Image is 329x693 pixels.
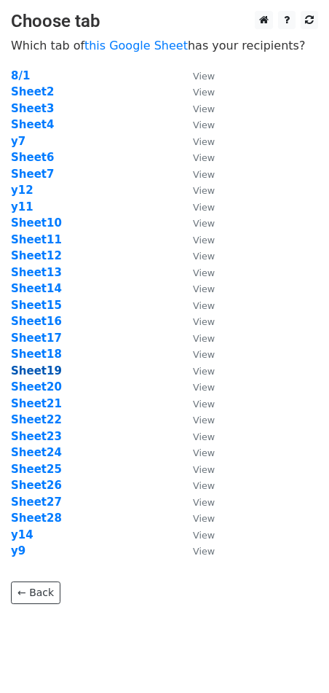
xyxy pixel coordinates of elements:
[178,184,215,197] a: View
[11,200,33,214] a: y11
[193,316,215,327] small: View
[193,71,215,82] small: View
[11,102,54,115] a: Sheet3
[11,151,54,164] strong: Sheet6
[11,135,25,148] a: y7
[11,233,62,246] a: Sheet11
[11,348,62,361] a: Sheet18
[193,267,215,278] small: View
[11,364,62,377] a: Sheet19
[178,282,215,295] a: View
[11,38,318,53] p: Which tab of has your recipients?
[11,463,62,476] a: Sheet25
[178,200,215,214] a: View
[193,169,215,180] small: View
[11,380,62,394] a: Sheet20
[193,300,215,311] small: View
[193,399,215,410] small: View
[11,299,62,312] strong: Sheet15
[193,349,215,360] small: View
[178,430,215,443] a: View
[178,544,215,557] a: View
[11,544,25,557] a: y9
[193,513,215,524] small: View
[11,168,54,181] a: Sheet7
[178,332,215,345] a: View
[11,69,30,82] a: 8/1
[11,216,62,230] a: Sheet10
[178,528,215,541] a: View
[193,235,215,246] small: View
[193,366,215,377] small: View
[193,464,215,475] small: View
[11,282,62,295] a: Sheet14
[193,431,215,442] small: View
[178,249,215,262] a: View
[193,382,215,393] small: View
[193,497,215,508] small: View
[178,85,215,98] a: View
[193,283,215,294] small: View
[193,185,215,196] small: View
[11,582,60,604] a: ← Back
[11,413,62,426] a: Sheet22
[193,218,215,229] small: View
[178,151,215,164] a: View
[178,397,215,410] a: View
[178,348,215,361] a: View
[256,623,329,693] iframe: Chat Widget
[193,333,215,344] small: View
[11,430,62,443] a: Sheet23
[11,11,318,32] h3: Choose tab
[11,85,54,98] a: Sheet2
[84,39,188,52] a: this Google Sheet
[193,87,215,98] small: View
[11,446,62,459] a: Sheet24
[178,496,215,509] a: View
[178,413,215,426] a: View
[11,184,33,197] a: y12
[193,202,215,213] small: View
[11,315,62,328] a: Sheet16
[193,251,215,262] small: View
[178,233,215,246] a: View
[11,528,33,541] a: y14
[193,546,215,557] small: View
[178,364,215,377] a: View
[178,168,215,181] a: View
[11,512,62,525] a: Sheet28
[11,332,62,345] a: Sheet17
[11,266,62,279] a: Sheet13
[11,249,62,262] strong: Sheet12
[178,446,215,459] a: View
[193,136,215,147] small: View
[11,496,62,509] a: Sheet27
[11,397,62,410] strong: Sheet21
[178,102,215,115] a: View
[178,315,215,328] a: View
[11,479,62,492] a: Sheet26
[178,479,215,492] a: View
[178,266,215,279] a: View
